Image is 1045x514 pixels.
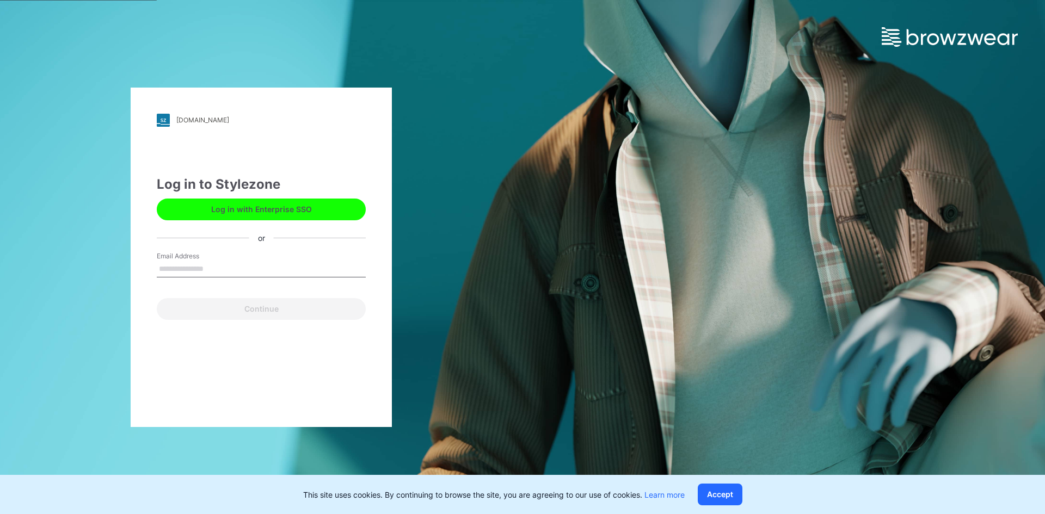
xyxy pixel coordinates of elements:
[157,199,366,220] button: Log in with Enterprise SSO
[644,490,685,499] a: Learn more
[698,484,742,505] button: Accept
[157,114,170,127] img: stylezone-logo.562084cfcfab977791bfbf7441f1a819.svg
[249,232,274,244] div: or
[882,27,1018,47] img: browzwear-logo.e42bd6dac1945053ebaf764b6aa21510.svg
[157,175,366,194] div: Log in to Stylezone
[303,489,685,500] p: This site uses cookies. By continuing to browse the site, you are agreeing to our use of cookies.
[157,114,366,127] a: [DOMAIN_NAME]
[176,116,229,124] div: [DOMAIN_NAME]
[157,251,233,261] label: Email Address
